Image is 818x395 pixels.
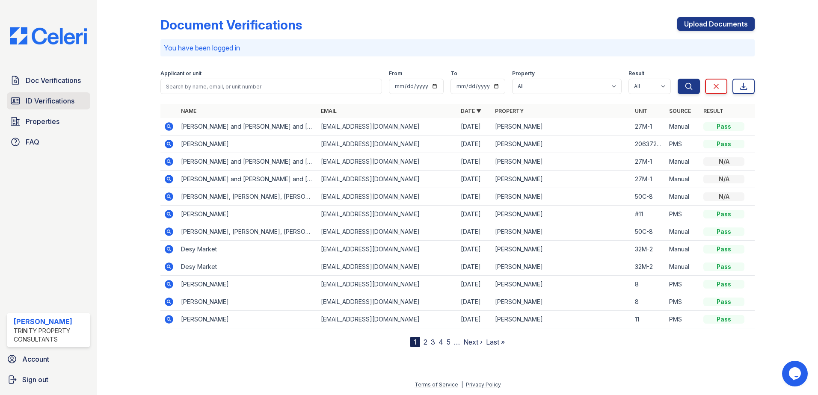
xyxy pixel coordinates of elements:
[461,381,463,388] div: |
[457,206,492,223] td: [DATE]
[703,122,744,131] div: Pass
[486,338,505,346] a: Last »
[14,316,87,327] div: [PERSON_NAME]
[666,136,700,153] td: PMS
[628,70,644,77] label: Result
[457,241,492,258] td: [DATE]
[703,245,744,254] div: Pass
[463,338,483,346] a: Next ›
[26,75,81,85] span: Doc Verifications
[26,96,74,106] span: ID Verifications
[317,241,457,258] td: [EMAIL_ADDRESS][DOMAIN_NAME]
[492,223,631,241] td: [PERSON_NAME]
[457,118,492,136] td: [DATE]
[389,70,402,77] label: From
[492,136,631,153] td: [PERSON_NAME]
[457,258,492,276] td: [DATE]
[512,70,535,77] label: Property
[666,206,700,223] td: PMS
[164,43,751,53] p: You have been logged in
[3,27,94,44] img: CE_Logo_Blue-a8612792a0a2168367f1c8372b55b34899dd931a85d93a1a3d3e32e68fde9ad4.png
[14,327,87,344] div: Trinity Property Consultants
[703,157,744,166] div: N/A
[424,338,427,346] a: 2
[631,206,666,223] td: #11
[317,153,457,171] td: [EMAIL_ADDRESS][DOMAIN_NAME]
[410,337,420,347] div: 1
[669,108,691,114] a: Source
[492,118,631,136] td: [PERSON_NAME]
[495,108,524,114] a: Property
[178,241,317,258] td: Desy Market
[703,140,744,148] div: Pass
[447,338,450,346] a: 5
[457,223,492,241] td: [DATE]
[317,206,457,223] td: [EMAIL_ADDRESS][DOMAIN_NAME]
[492,311,631,328] td: [PERSON_NAME]
[631,153,666,171] td: 27M-1
[317,276,457,293] td: [EMAIL_ADDRESS][DOMAIN_NAME]
[631,223,666,241] td: 50C-8
[631,136,666,153] td: 20637229
[3,351,94,368] a: Account
[457,188,492,206] td: [DATE]
[178,118,317,136] td: [PERSON_NAME] and [PERSON_NAME] and [PERSON_NAME]
[457,293,492,311] td: [DATE]
[178,223,317,241] td: [PERSON_NAME], [PERSON_NAME], [PERSON_NAME], [PERSON_NAME]
[454,337,460,347] span: …
[3,371,94,388] a: Sign out
[457,171,492,188] td: [DATE]
[703,280,744,289] div: Pass
[492,293,631,311] td: [PERSON_NAME]
[466,381,501,388] a: Privacy Policy
[178,171,317,188] td: [PERSON_NAME] and [PERSON_NAME] and [PERSON_NAME]
[178,136,317,153] td: [PERSON_NAME]
[431,338,435,346] a: 3
[26,116,59,127] span: Properties
[160,79,382,94] input: Search by name, email, or unit number
[439,338,443,346] a: 4
[703,108,723,114] a: Result
[178,206,317,223] td: [PERSON_NAME]
[7,72,90,89] a: Doc Verifications
[703,192,744,201] div: N/A
[317,118,457,136] td: [EMAIL_ADDRESS][DOMAIN_NAME]
[631,188,666,206] td: 50C-8
[321,108,337,114] a: Email
[666,293,700,311] td: PMS
[631,276,666,293] td: 8
[631,241,666,258] td: 32M-2
[7,92,90,109] a: ID Verifications
[666,188,700,206] td: Manual
[178,258,317,276] td: Desy Market
[492,241,631,258] td: [PERSON_NAME]
[415,381,458,388] a: Terms of Service
[317,188,457,206] td: [EMAIL_ADDRESS][DOMAIN_NAME]
[178,153,317,171] td: [PERSON_NAME] and [PERSON_NAME] and [PERSON_NAME]
[317,223,457,241] td: [EMAIL_ADDRESS][DOMAIN_NAME]
[178,311,317,328] td: [PERSON_NAME]
[631,311,666,328] td: 11
[492,276,631,293] td: [PERSON_NAME]
[178,188,317,206] td: [PERSON_NAME], [PERSON_NAME], [PERSON_NAME], [PERSON_NAME]
[22,354,49,364] span: Account
[492,258,631,276] td: [PERSON_NAME]
[666,223,700,241] td: Manual
[635,108,648,114] a: Unit
[666,311,700,328] td: PMS
[492,188,631,206] td: [PERSON_NAME]
[457,276,492,293] td: [DATE]
[450,70,457,77] label: To
[461,108,481,114] a: Date ▼
[666,153,700,171] td: Manual
[160,17,302,32] div: Document Verifications
[666,241,700,258] td: Manual
[317,293,457,311] td: [EMAIL_ADDRESS][DOMAIN_NAME]
[181,108,196,114] a: Name
[492,153,631,171] td: [PERSON_NAME]
[178,276,317,293] td: [PERSON_NAME]
[160,70,202,77] label: Applicant or unit
[703,210,744,218] div: Pass
[631,118,666,136] td: 27M-1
